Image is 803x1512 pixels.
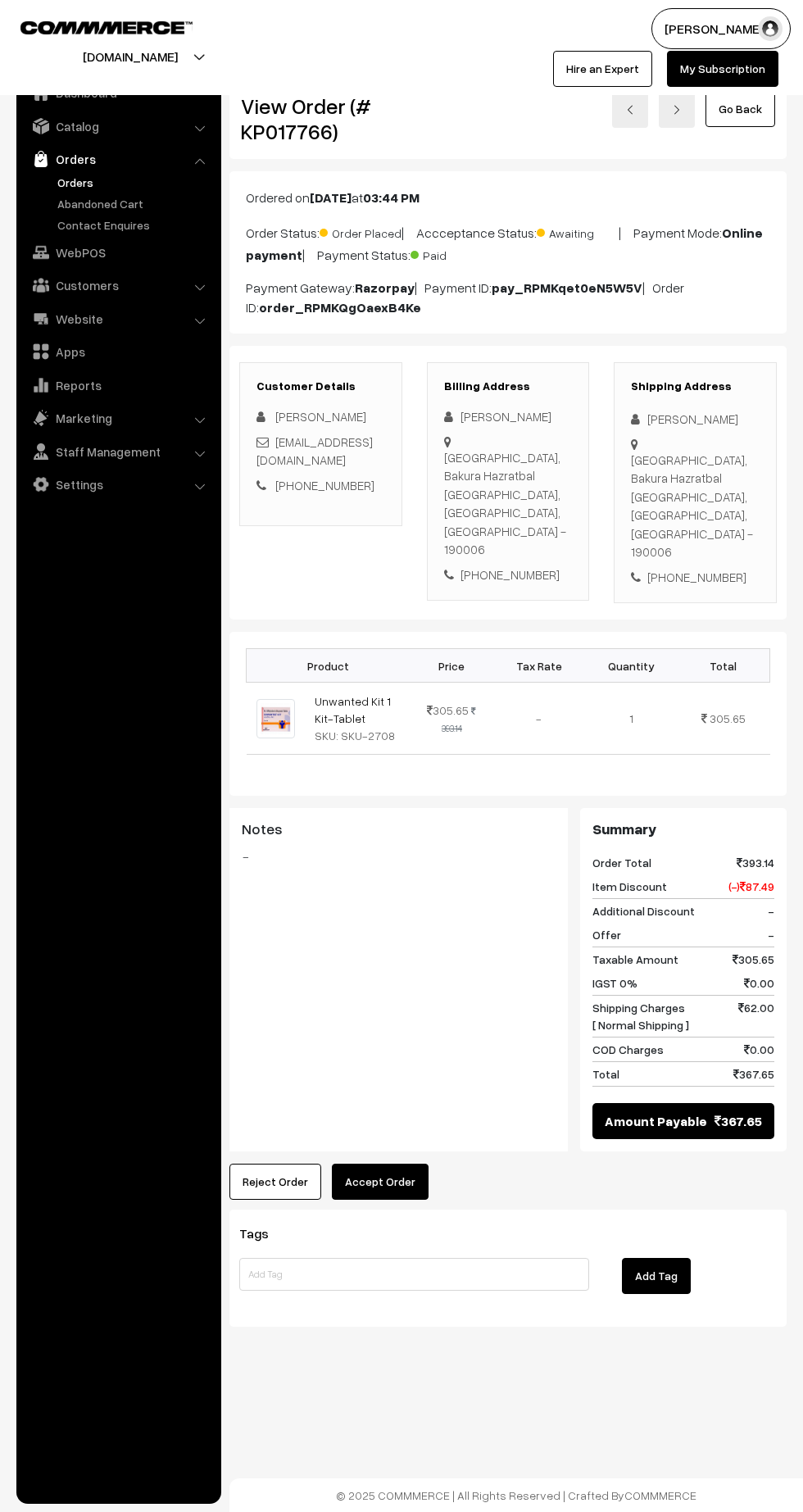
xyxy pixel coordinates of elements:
a: Abandoned Cart [53,195,215,212]
button: [PERSON_NAME] [651,8,791,49]
th: Price [411,649,493,683]
img: COMMMERCE [20,21,193,34]
img: left-arrow.png [625,105,635,115]
h3: Notes [242,820,556,838]
span: COD Charges [592,1041,664,1058]
p: Order Status: | Accceptance Status: | Payment Mode: | Payment Status: [246,220,770,265]
a: Staff Management [20,437,215,466]
a: Unwanted Kit 1 Kit-Tablet [315,694,391,725]
h3: Shipping Address [631,379,760,393]
span: Item Discount [592,878,667,895]
span: Additional Discount [592,902,695,919]
span: 0.00 [744,974,774,992]
span: Tags [239,1225,288,1242]
a: Website [20,304,215,334]
a: Apps [20,337,215,366]
a: Orders [53,174,215,191]
div: [PERSON_NAME] [444,407,573,426]
th: Total [677,649,769,683]
span: 367.65 [733,1065,774,1083]
td: - [493,683,585,755]
button: Accept Order [332,1164,429,1200]
h3: Customer Details [256,379,385,393]
span: Shipping Charges [ Normal Shipping ] [592,999,689,1033]
span: Order Total [592,854,651,871]
img: UNWANTED KIT.jpeg [256,699,295,738]
div: [PHONE_NUMBER] [631,568,760,587]
a: Orders [20,144,215,174]
div: SKU: SKU-2708 [315,727,401,744]
a: Hire an Expert [553,51,652,87]
th: Tax Rate [493,649,585,683]
h3: Summary [592,820,774,838]
a: Customers [20,270,215,300]
span: IGST 0% [592,974,637,992]
span: - [768,926,774,943]
b: order_RPMKQgOaexB4Ke [259,299,421,316]
span: 0.00 [744,1041,774,1058]
h2: View Order (# KP017766) [241,93,402,144]
span: (-) 87.49 [728,878,774,895]
span: Offer [592,926,621,943]
input: Add Tag [239,1258,589,1291]
b: [DATE] [310,189,352,206]
p: Payment Gateway: | Payment ID: | Order ID: [246,278,770,317]
div: [PERSON_NAME] [631,410,760,429]
p: Ordered on at [246,188,770,207]
div: [GEOGRAPHIC_DATA], Bakura Hazratbal [GEOGRAPHIC_DATA], [GEOGRAPHIC_DATA], [GEOGRAPHIC_DATA] - 190006 [631,451,760,561]
span: 62.00 [738,999,774,1033]
h3: Billing Address [444,379,573,393]
button: Reject Order [229,1164,321,1200]
span: 305.65 [733,951,774,968]
span: [PERSON_NAME] [275,409,366,424]
b: 03:44 PM [363,189,420,206]
div: [GEOGRAPHIC_DATA], Bakura Hazratbal [GEOGRAPHIC_DATA], [GEOGRAPHIC_DATA], [GEOGRAPHIC_DATA] - 190006 [444,448,573,559]
span: Total [592,1065,619,1083]
th: Quantity [585,649,677,683]
a: Catalog [20,111,215,141]
span: - [768,902,774,919]
span: Order Placed [320,220,401,242]
a: COMMMERCE [624,1488,696,1502]
span: 393.14 [737,854,774,871]
a: Marketing [20,403,215,433]
a: Contact Enquires [53,216,215,234]
img: user [758,16,783,41]
footer: © 2025 COMMMERCE | All Rights Reserved | Crafted By [229,1478,803,1512]
span: 305.65 [427,703,469,717]
span: 367.65 [715,1111,762,1131]
span: Awaiting [537,220,619,242]
b: Razorpay [355,279,415,296]
th: Product [247,649,411,683]
a: Settings [20,470,215,499]
span: 305.65 [710,711,746,725]
img: right-arrow.png [672,105,682,115]
b: pay_RPMKqet0eN5W5V [492,279,642,296]
a: [EMAIL_ADDRESS][DOMAIN_NAME] [256,434,373,468]
a: Go Back [705,91,775,127]
a: Reports [20,370,215,400]
span: Paid [411,243,492,264]
a: My Subscription [667,51,778,87]
strike: 393.14 [442,706,477,733]
span: Taxable Amount [592,951,678,968]
span: Amount Payable [605,1111,707,1131]
a: WebPOS [20,238,215,267]
button: [DOMAIN_NAME] [25,36,235,77]
blockquote: - [242,847,556,866]
button: Add Tag [622,1258,691,1294]
a: [PHONE_NUMBER] [275,478,374,493]
a: COMMMERCE [20,16,164,36]
div: [PHONE_NUMBER] [444,565,573,584]
span: 1 [629,711,633,725]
